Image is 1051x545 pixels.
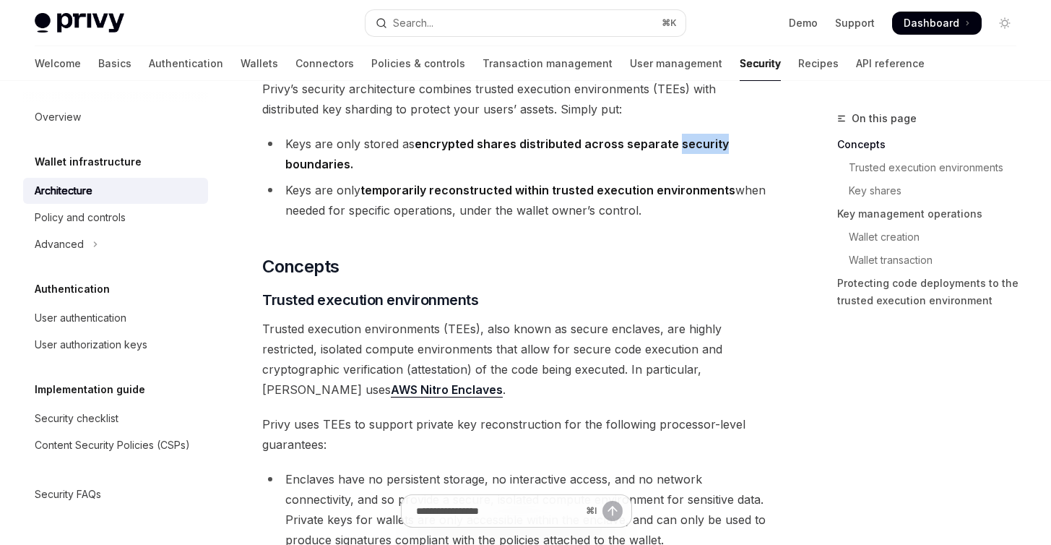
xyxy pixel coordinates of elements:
[360,183,735,197] strong: temporarily reconstructed within trusted execution environments
[35,209,126,226] div: Policy and controls
[262,134,771,174] li: Keys are only stored as
[393,14,433,32] div: Search...
[837,249,1028,272] a: Wallet transaction
[35,236,84,253] div: Advanced
[23,405,208,432] a: Security checklist
[262,319,771,400] span: Trusted execution environments (TEEs), also known as secure enclaves, are highly restricted, isol...
[295,46,354,81] a: Connectors
[35,410,118,427] div: Security checklist
[837,133,1028,156] a: Concepts
[837,272,1028,312] a: Protecting code deployments to the trusted execution environment
[835,16,875,30] a: Support
[98,46,131,81] a: Basics
[23,305,208,331] a: User authentication
[35,46,81,81] a: Welcome
[856,46,925,81] a: API reference
[837,179,1028,202] a: Key shares
[23,332,208,358] a: User authorization keys
[35,108,81,126] div: Overview
[35,381,145,398] h5: Implementation guide
[23,104,208,130] a: Overview
[904,16,959,30] span: Dashboard
[262,180,771,220] li: Keys are only when needed for specific operations, under the wallet owner’s control.
[23,432,208,458] a: Content Security Policies (CSPs)
[35,280,110,298] h5: Authentication
[371,46,465,81] a: Policies & controls
[366,10,685,36] button: Open search
[262,79,771,119] span: Privy’s security architecture combines trusted execution environments (TEEs) with distributed key...
[35,486,101,503] div: Security FAQs
[35,336,147,353] div: User authorization keys
[837,202,1028,226] a: Key management operations
[35,437,190,454] div: Content Security Policies (CSPs)
[483,46,613,81] a: Transaction management
[23,481,208,507] a: Security FAQs
[892,12,982,35] a: Dashboard
[35,309,126,327] div: User authentication
[391,382,503,398] a: AWS Nitro Enclaves
[837,156,1028,179] a: Trusted execution environments
[993,12,1016,35] button: Toggle dark mode
[35,13,124,33] img: light logo
[630,46,722,81] a: User management
[23,205,208,231] a: Policy and controls
[837,226,1028,249] a: Wallet creation
[852,110,917,127] span: On this page
[262,255,339,278] span: Concepts
[241,46,278,81] a: Wallets
[35,182,92,199] div: Architecture
[149,46,223,81] a: Authentication
[23,178,208,204] a: Architecture
[416,495,580,527] input: Ask a question...
[798,46,839,81] a: Recipes
[789,16,818,30] a: Demo
[602,501,623,521] button: Send message
[262,290,478,310] span: Trusted execution environments
[740,46,781,81] a: Security
[662,17,677,29] span: ⌘ K
[35,153,142,171] h5: Wallet infrastructure
[262,414,771,455] span: Privy uses TEEs to support private key reconstruction for the following processor-level guarantees:
[23,231,208,257] button: Toggle Advanced section
[285,137,729,171] strong: encrypted shares distributed across separate security boundaries.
